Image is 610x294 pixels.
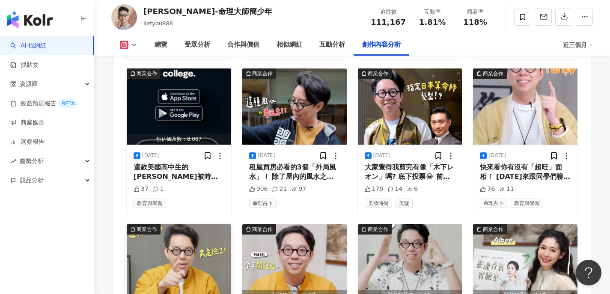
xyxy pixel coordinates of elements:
[10,138,45,146] a: 洞察報告
[371,8,406,16] div: 追蹤數
[153,185,164,193] div: 1
[137,225,157,234] div: 商業合作
[483,69,503,78] div: 商業合作
[137,69,157,78] div: 商業合作
[291,185,306,193] div: 97
[371,18,406,27] span: 111,167
[407,185,418,193] div: 6
[127,134,231,145] div: 預估觸及數：8,067
[488,152,506,159] div: [DATE]
[143,20,173,27] span: iletyou888
[227,40,259,50] div: 合作與價值
[416,8,449,16] div: 互動率
[368,69,388,78] div: 商業合作
[480,185,495,193] div: 76
[499,185,514,193] div: 11
[7,11,53,28] img: logo
[373,152,391,159] div: [DATE]
[473,68,577,145] button: 商業合作
[134,163,224,182] div: 這款美國高中生的[PERSON_NAME]被時不我予挑戰FB跟IG失敗的Snap收購了，感覺是Snap再一次衝擊世代顛覆的機會。 而Saturn的解決方案看起來核心是建構在現代人時間很碎片不好約...
[242,68,347,145] button: 商業合作
[480,163,571,182] div: 快來看你有沒有「超旺」面相！ [DATE]來跟同學們聊聊，大家都很好奇的「桃花超旺」和「福氣滿滿」的面相 一起來比對看看你有沒有被說中吧！ 老師我平常說了這麼多面相特徵，現在換我來考考大家！ [...
[134,199,166,208] span: 教育與學習
[483,225,503,234] div: 商業合作
[258,152,275,159] div: [DATE]
[358,68,462,145] img: post-image
[576,260,601,285] iframe: Help Scout Beacon - Open
[365,199,392,208] span: 美妝時尚
[184,40,210,50] div: 受眾分析
[387,185,402,193] div: 14
[142,152,160,159] div: [DATE]
[134,185,149,193] div: 37
[242,68,347,145] img: post-image
[20,74,38,94] span: 資源庫
[143,6,272,17] div: [PERSON_NAME]-命理大師簡少年
[252,225,273,234] div: 商業合作
[272,185,287,193] div: 21
[127,68,231,145] button: 商業合作預估觸及數：8,067
[277,40,302,50] div: 相似網紅
[10,99,78,108] a: 效益預測報告BETA
[10,158,16,164] span: rise
[20,151,44,171] span: 趨勢分析
[365,185,384,193] div: 179
[473,68,577,145] img: post-image
[252,69,273,78] div: 商業合作
[459,8,491,16] div: 觀看率
[419,18,446,27] span: 1.81%
[368,225,388,234] div: 商業合作
[20,171,44,190] span: 競品分析
[155,40,167,50] div: 總覽
[127,68,231,145] img: post-image
[249,163,340,182] div: 租屋買房必看的3個「外局風水」！ 除了屋內的風水之外，房子外的風水也相當重要 [DATE]教大家3個常見的外局風水分辨方式，趕快記下來！ 「風水小私塾」外局風水篇 完整影片已經在我的【YT會員頻...
[249,185,268,193] div: 906
[463,18,487,27] span: 118%
[563,38,593,52] div: 近三個月
[10,42,46,50] a: searchAI 找網紅
[362,40,401,50] div: 創作內容分析
[358,68,462,145] button: 商業合作
[365,163,455,182] div: 大家覺得我剪完有像「木下レオン」嗎? 底下投票😂 前陣子去日本，決定來體驗一下當地的美髮，剪一顆日本人認為的「算命師造型」 最後是以造型師提供的日本算命師「[PERSON_NAME]」為範本來改...
[111,4,137,30] img: KOL Avatar
[249,199,277,208] span: 命理占卜
[511,199,543,208] span: 教育與學習
[396,199,413,208] span: 美髮
[480,199,507,208] span: 命理占卜
[10,119,45,127] a: 商案媒合
[319,40,345,50] div: 互動分析
[10,61,39,69] a: 找貼文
